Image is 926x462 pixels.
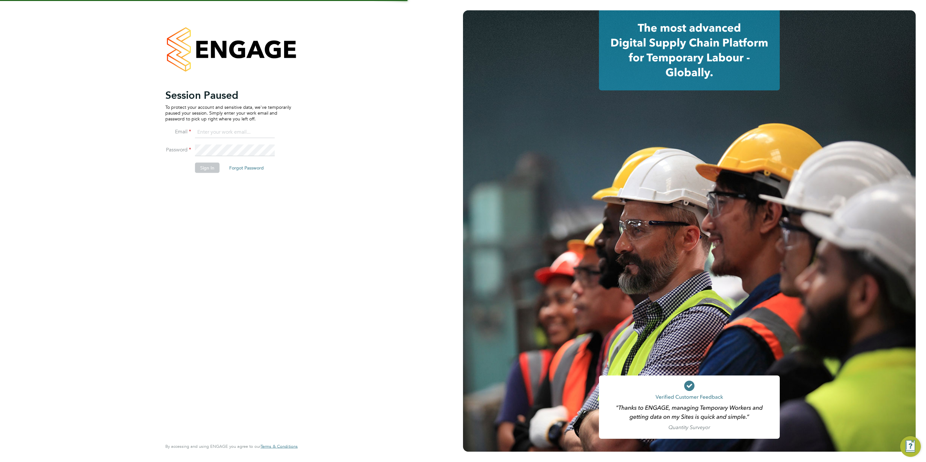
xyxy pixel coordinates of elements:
[165,146,191,153] label: Password
[165,88,291,101] h2: Session Paused
[165,104,291,122] p: To protect your account and sensitive data, we've temporarily paused your session. Simply enter y...
[195,162,220,173] button: Sign In
[900,436,921,457] button: Engage Resource Center
[195,127,275,138] input: Enter your work email...
[224,162,269,173] button: Forgot Password
[261,444,298,449] a: Terms & Conditions
[165,444,298,449] span: By accessing and using ENGAGE you agree to our
[165,128,191,135] label: Email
